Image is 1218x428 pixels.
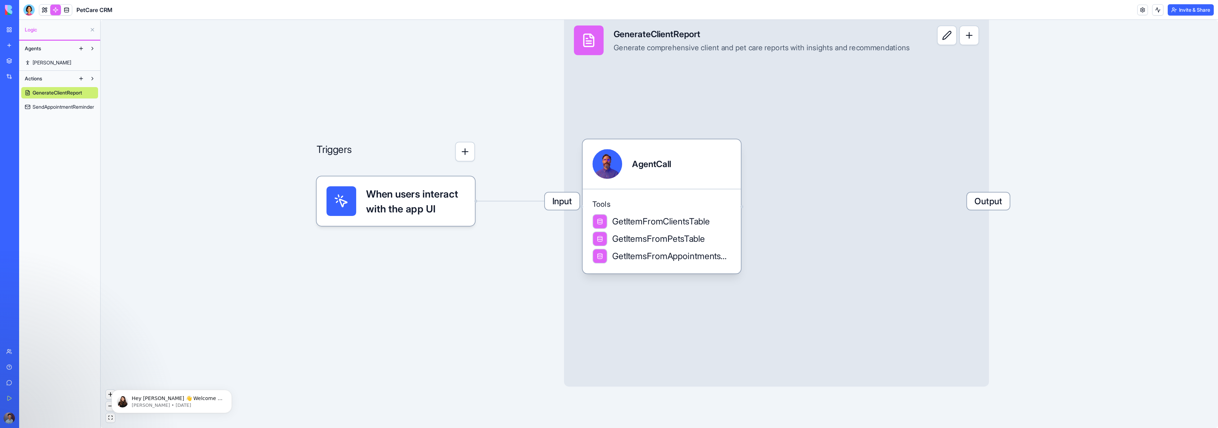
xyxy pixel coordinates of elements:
[967,193,1010,210] span: Output
[21,43,75,54] button: Agents
[25,26,87,33] span: Logic
[612,233,705,245] span: GetItemsFromPetsTable
[33,59,71,66] span: [PERSON_NAME]
[4,412,15,424] img: ACg8ocKlVYRS_y-yl2RoHBstpmPUNt-69CkxXwP-Qkxc36HFWAdR3-BK=s96-c
[25,75,42,82] span: Actions
[21,57,98,68] a: [PERSON_NAME]
[612,250,731,262] span: GetItemsFromAppointmentsTable
[614,43,910,53] div: Generate comprehensive client and pet care reports with insights and recommendations
[31,57,122,63] p: Message from Shelly, sent 1w ago
[317,102,475,226] div: Triggers
[33,103,94,110] span: SendAppointmentReminder
[614,28,910,40] div: GenerateClientReport
[582,139,741,273] div: AgentCallToolsGetItemFromClientsTableGetItemsFromPetsTableGetItemsFromAppointmentsTable
[1168,4,1214,16] button: Invite & Share
[31,50,122,70] span: Hey [PERSON_NAME] 👋 Welcome to Blocks 🙌 I'm here if you have any questions!
[33,89,82,96] span: GenerateClientReport
[632,158,671,170] div: AgentCall
[317,142,352,161] p: Triggers
[592,199,731,209] span: Tools
[21,87,98,98] a: GenerateClientReport
[5,5,49,15] img: logo
[564,16,989,387] div: InputGenerateClientReportGenerate comprehensive client and pet care reports with insights and rec...
[101,345,243,424] iframe: Intercom notifications message
[545,193,580,210] span: Input
[21,101,98,113] a: SendAppointmentReminder
[317,176,475,226] div: When users interact with the app UI
[25,45,41,52] span: Agents
[76,6,112,14] span: PetCare CRM
[366,186,465,216] span: When users interact with the app UI
[21,73,75,84] button: Actions
[16,51,27,62] img: Profile image for Shelly
[11,45,131,68] div: message notification from Shelly, 1w ago. Hey Dan 👋 Welcome to Blocks 🙌 I'm here if you have any ...
[612,215,710,228] span: GetItemFromClientsTable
